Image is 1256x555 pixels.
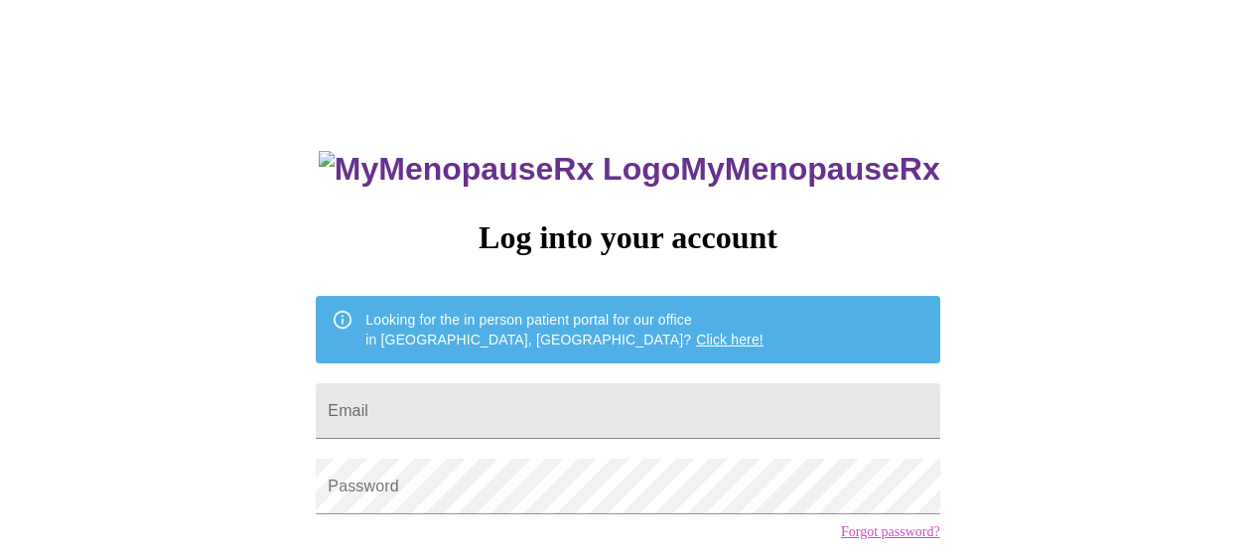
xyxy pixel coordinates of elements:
[319,151,680,188] img: MyMenopauseRx Logo
[319,151,940,188] h3: MyMenopauseRx
[696,332,764,347] a: Click here!
[841,524,940,540] a: Forgot password?
[365,302,764,357] div: Looking for the in person patient portal for our office in [GEOGRAPHIC_DATA], [GEOGRAPHIC_DATA]?
[316,219,939,256] h3: Log into your account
